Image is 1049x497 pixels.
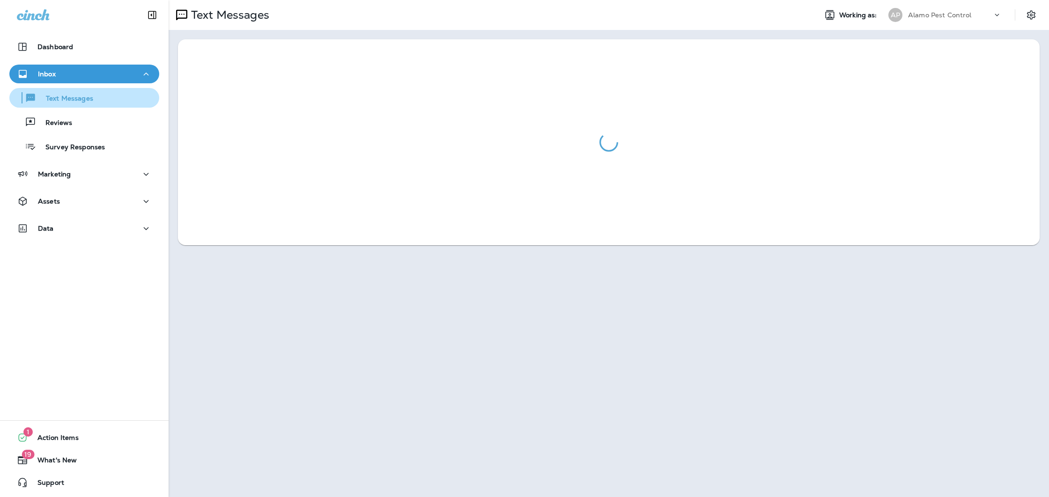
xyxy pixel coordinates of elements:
p: Marketing [38,170,71,178]
span: 1 [23,427,33,437]
button: Support [9,473,159,492]
span: Support [28,479,64,490]
div: AP [888,8,902,22]
p: Alamo Pest Control [908,11,972,19]
button: Inbox [9,65,159,83]
p: Text Messages [37,95,93,103]
button: Dashboard [9,37,159,56]
span: 19 [22,450,34,459]
button: Survey Responses [9,137,159,156]
button: Text Messages [9,88,159,108]
button: Assets [9,192,159,211]
p: Dashboard [37,43,73,51]
p: Data [38,225,54,232]
p: Text Messages [187,8,269,22]
button: Data [9,219,159,238]
button: 19What's New [9,451,159,469]
button: Settings [1023,7,1040,23]
p: Reviews [36,119,72,128]
button: Marketing [9,165,159,183]
p: Inbox [38,70,56,78]
button: Reviews [9,112,159,132]
span: What's New [28,456,77,468]
p: Assets [38,197,60,205]
button: Collapse Sidebar [139,6,165,24]
button: 1Action Items [9,428,159,447]
p: Survey Responses [36,143,105,152]
span: Working as: [839,11,879,19]
span: Action Items [28,434,79,445]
